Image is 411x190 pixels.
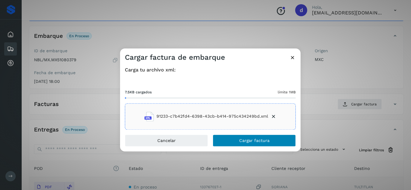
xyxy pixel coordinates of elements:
[156,113,268,120] span: 91233-c7b42fd4-6398-43cb-b414-975c434249bd.xml
[157,138,176,143] span: Cancelar
[239,138,270,143] span: Cargar factura
[125,67,296,73] h4: Carga tu archivo xml:
[125,53,225,62] h3: Cargar factura de embarque
[278,89,296,95] span: límite 1MB
[125,89,152,95] span: 7.5KB cargados
[213,134,296,146] button: Cargar factura
[125,134,208,146] button: Cancelar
